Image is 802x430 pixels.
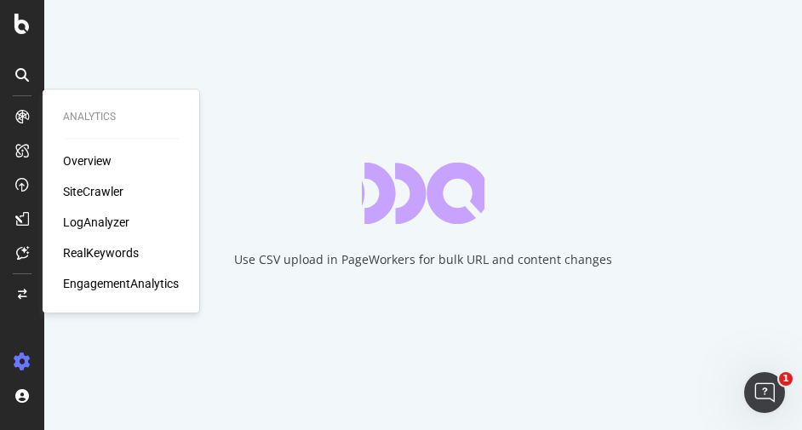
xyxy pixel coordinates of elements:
iframe: Intercom live chat [744,372,785,413]
a: RealKeywords [63,244,139,261]
div: animation [362,163,484,224]
div: Analytics [63,110,179,124]
a: EngagementAnalytics [63,275,179,292]
a: LogAnalyzer [63,214,129,231]
a: SiteCrawler [63,183,123,200]
a: Overview [63,152,112,169]
div: Use CSV upload in PageWorkers for bulk URL and content changes [234,251,612,268]
span: 1 [779,372,793,386]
